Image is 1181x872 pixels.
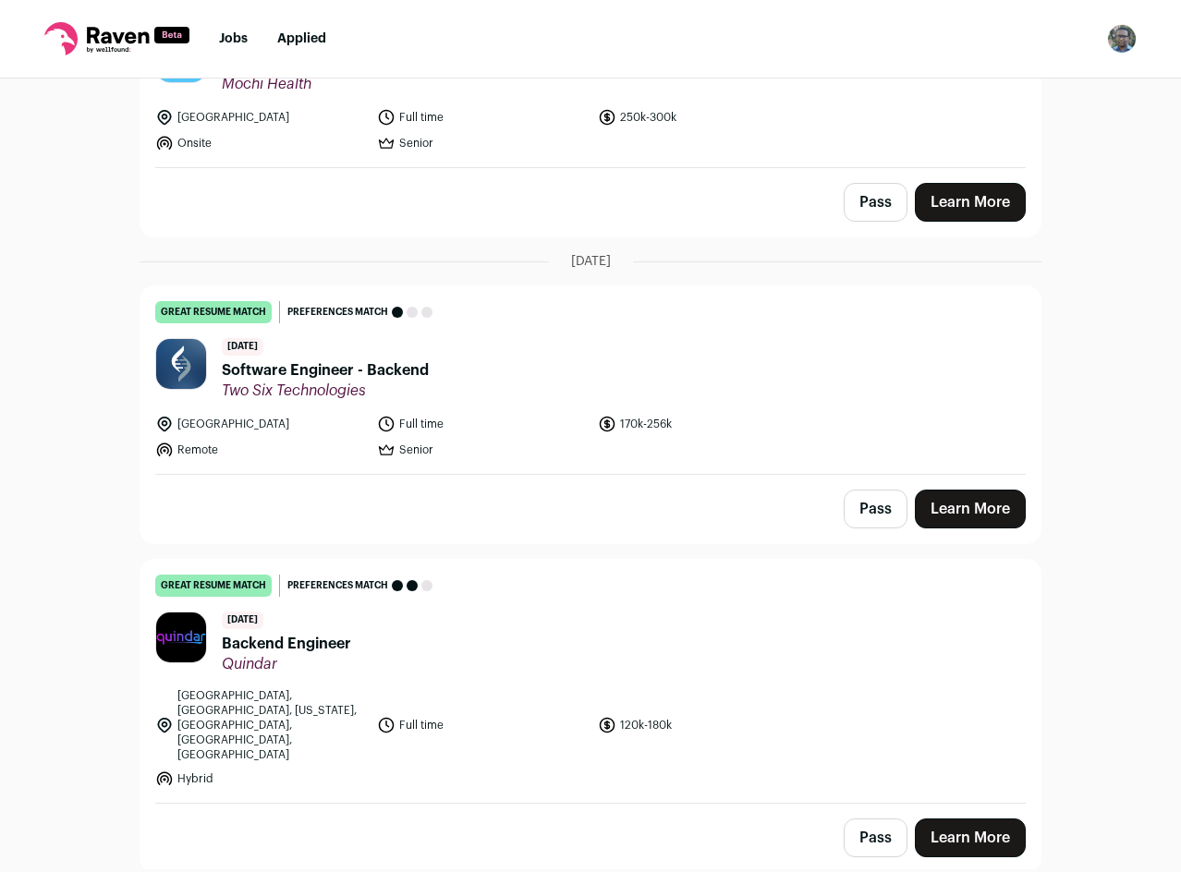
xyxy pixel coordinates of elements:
li: Full time [377,688,588,762]
a: great resume match Preferences match [DATE] Software Engineer - Backend Two Six Technologies [GEO... [140,286,1041,474]
span: Software Engineer - Backend [222,359,429,381]
span: Preferences match [287,303,388,321]
li: Senior [377,134,588,152]
img: 8730264-medium_jpg [1107,24,1137,54]
li: Hybrid [155,769,366,788]
img: 95e7d5b142d865c3ee8106a8bbf0ef617bb9586245d14d51137b01eeb60f2986.jpg [156,612,206,662]
a: Learn More [915,183,1026,222]
li: 250k-300k [598,108,809,127]
li: 170k-256k [598,415,809,433]
span: Preferences match [287,576,388,595]
a: great resume match Preferences match [DATE] Backend Engineer Quindar [GEOGRAPHIC_DATA], [GEOGRAPH... [140,560,1041,803]
li: Onsite [155,134,366,152]
button: Pass [844,490,907,528]
a: Applied [277,32,326,45]
li: Remote [155,441,366,459]
li: Senior [377,441,588,459]
li: [GEOGRAPHIC_DATA], [GEOGRAPHIC_DATA], [US_STATE], [GEOGRAPHIC_DATA], [GEOGRAPHIC_DATA], [GEOGRAPH... [155,688,366,762]
li: [GEOGRAPHIC_DATA] [155,415,366,433]
a: Learn More [915,818,1026,857]
img: cc75653feaf9aec6446d3fc5afd56822031b698bc528e67a207c0c362cdd5b8e.jpg [156,339,206,389]
div: great resume match [155,575,272,597]
li: 120k-180k [598,688,809,762]
button: Pass [844,183,907,222]
span: Quindar [222,655,351,673]
span: [DATE] [222,338,263,356]
span: Mochi Health [222,75,498,93]
span: Two Six Technologies [222,381,429,400]
a: Jobs [219,32,248,45]
button: Pass [844,818,907,857]
div: great resume match [155,301,272,323]
li: Full time [377,415,588,433]
span: Backend Engineer [222,633,351,655]
a: Learn More [915,490,1026,528]
button: Open dropdown [1107,24,1137,54]
li: [GEOGRAPHIC_DATA] [155,108,366,127]
span: [DATE] [571,252,611,271]
li: Full time [377,108,588,127]
span: [DATE] [222,612,263,629]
